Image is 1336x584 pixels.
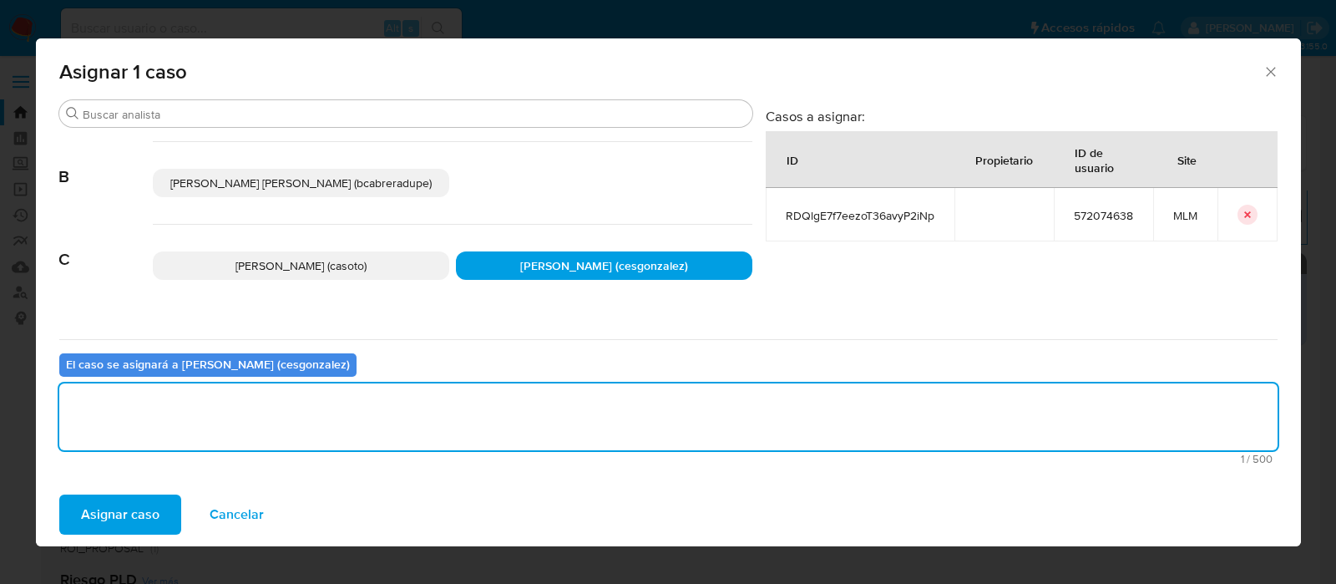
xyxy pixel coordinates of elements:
span: 572074638 [1074,208,1133,223]
span: Máximo 500 caracteres [64,454,1273,465]
button: Cerrar ventana [1263,63,1278,79]
div: ID [767,140,818,180]
span: B [59,142,153,187]
span: [PERSON_NAME] (cesgonzalez) [520,257,688,274]
span: Cancelar [210,496,264,533]
button: icon-button [1237,205,1258,225]
span: RDQlgE7f7eezoT36avyP2iNp [786,208,934,223]
span: [PERSON_NAME] (casoto) [235,257,367,274]
h3: Casos a asignar: [766,108,1278,124]
button: Asignar caso [59,495,181,535]
span: MLM [1173,208,1197,223]
span: [PERSON_NAME] [PERSON_NAME] (bcabreradupe) [170,175,432,191]
div: [PERSON_NAME] (cesgonzalez) [456,251,752,280]
span: C [59,225,153,270]
div: [PERSON_NAME] (casoto) [153,251,449,280]
div: assign-modal [36,38,1301,546]
b: El caso se asignará a [PERSON_NAME] (cesgonzalez) [66,356,350,373]
div: [PERSON_NAME] [PERSON_NAME] (bcabreradupe) [153,169,449,197]
span: Asignar 1 caso [59,62,1263,82]
button: Buscar [66,107,79,120]
input: Buscar analista [83,107,746,122]
span: Asignar caso [81,496,159,533]
div: Site [1157,140,1217,180]
button: Cancelar [188,495,286,535]
div: ID de usuario [1055,132,1152,187]
div: Propietario [955,140,1053,180]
